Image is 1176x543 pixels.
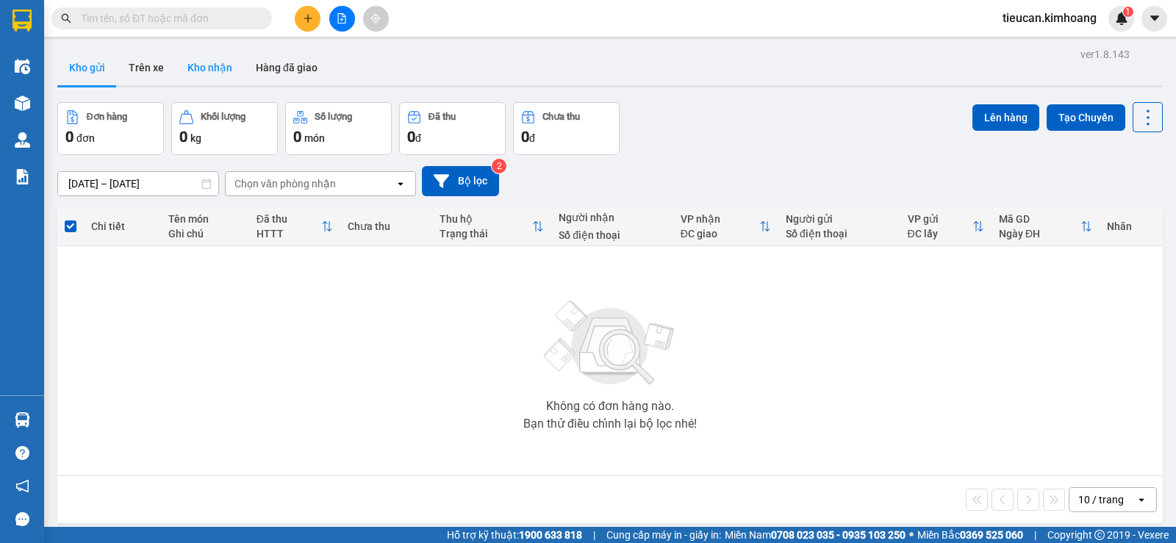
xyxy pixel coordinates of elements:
input: Tìm tên, số ĐT hoặc mã đơn [81,10,254,26]
span: file-add [337,13,347,24]
button: Chưa thu0đ [513,102,620,155]
div: Người gửi [786,213,892,225]
svg: open [395,178,406,190]
div: ĐC giao [681,228,759,240]
div: Người nhận [559,212,665,223]
div: Trạng thái [440,228,533,240]
span: copyright [1094,530,1105,540]
th: Toggle SortBy [673,207,778,246]
div: Thu hộ [440,213,533,225]
div: HTTT [257,228,322,240]
strong: 0369 525 060 [960,529,1023,541]
span: | [593,527,595,543]
div: Ngày ĐH [999,228,1080,240]
strong: 1900 633 818 [519,529,582,541]
span: caret-down [1148,12,1161,25]
div: VP nhận [681,213,759,225]
img: warehouse-icon [15,132,30,148]
span: aim [370,13,381,24]
div: Đã thu [429,112,456,122]
div: Đã thu [257,213,322,225]
button: plus [295,6,320,32]
svg: open [1136,494,1147,506]
div: ĐC lấy [908,228,972,240]
span: kg [190,132,201,144]
img: warehouse-icon [15,96,30,111]
span: đ [415,132,421,144]
button: Hàng đã giao [244,50,329,85]
span: | [1034,527,1036,543]
img: solution-icon [15,169,30,184]
div: Tên món [168,213,242,225]
div: Số lượng [315,112,352,122]
div: Chọn văn phòng nhận [234,176,336,191]
button: caret-down [1141,6,1167,32]
button: Tạo Chuyến [1047,104,1125,131]
div: VP gửi [908,213,972,225]
button: Lên hàng [972,104,1039,131]
span: tieucan.kimhoang [991,9,1108,27]
sup: 1 [1123,7,1133,17]
span: search [61,13,71,24]
div: Bạn thử điều chỉnh lại bộ lọc nhé! [523,418,697,430]
button: Kho nhận [176,50,244,85]
span: ⚪️ [909,532,914,538]
img: warehouse-icon [15,412,30,428]
span: 1 [1125,7,1130,17]
button: Trên xe [117,50,176,85]
span: đơn [76,132,95,144]
div: Nhãn [1107,220,1155,232]
span: 0 [407,128,415,145]
div: Chưa thu [348,220,424,232]
div: ver 1.8.143 [1080,46,1130,62]
div: Khối lượng [201,112,245,122]
th: Toggle SortBy [249,207,341,246]
button: file-add [329,6,355,32]
div: Chi tiết [91,220,154,232]
span: message [15,512,29,526]
span: món [304,132,325,144]
div: 10 / trang [1078,492,1124,507]
div: Chưa thu [542,112,580,122]
span: đ [529,132,535,144]
th: Toggle SortBy [992,207,1100,246]
div: Số điện thoại [786,228,892,240]
button: Khối lượng0kg [171,102,278,155]
span: 0 [521,128,529,145]
span: plus [303,13,313,24]
input: Select a date range. [58,172,218,195]
span: 0 [179,128,187,145]
strong: 0708 023 035 - 0935 103 250 [771,529,906,541]
th: Toggle SortBy [900,207,992,246]
div: Mã GD [999,213,1080,225]
div: Số điện thoại [559,229,665,241]
button: aim [363,6,389,32]
button: Đã thu0đ [399,102,506,155]
button: Bộ lọc [422,166,499,196]
img: icon-new-feature [1115,12,1128,25]
div: Không có đơn hàng nào. [546,400,674,412]
img: logo-vxr [12,10,32,32]
button: Kho gửi [57,50,117,85]
span: Miền Bắc [917,527,1023,543]
button: Đơn hàng0đơn [57,102,164,155]
img: svg+xml;base64,PHN2ZyBjbGFzcz0ibGlzdC1wbHVnX19zdmciIHhtbG5zPSJodHRwOi8vd3d3LnczLm9yZy8yMDAwL3N2Zy... [537,292,684,395]
span: Cung cấp máy in - giấy in: [606,527,721,543]
sup: 2 [492,159,506,173]
button: Số lượng0món [285,102,392,155]
div: Ghi chú [168,228,242,240]
img: warehouse-icon [15,59,30,74]
span: 0 [293,128,301,145]
span: 0 [65,128,73,145]
div: Đơn hàng [87,112,127,122]
span: Hỗ trợ kỹ thuật: [447,527,582,543]
th: Toggle SortBy [432,207,552,246]
span: question-circle [15,446,29,460]
span: Miền Nam [725,527,906,543]
span: notification [15,479,29,493]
